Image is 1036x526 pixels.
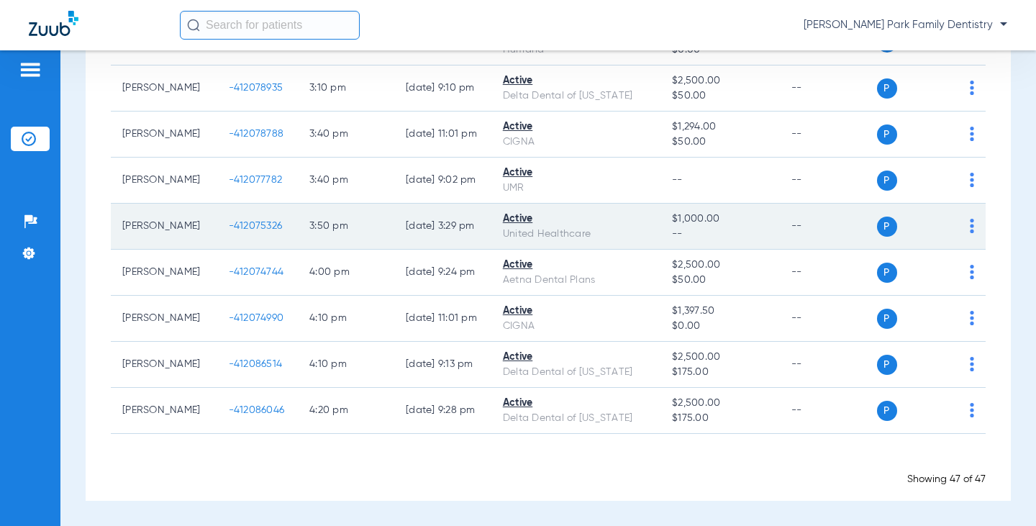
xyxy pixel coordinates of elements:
span: -412086514 [229,359,283,369]
div: Delta Dental of [US_STATE] [503,365,649,380]
img: group-dot-blue.svg [970,173,974,187]
span: Showing 47 of 47 [907,474,986,484]
td: [DATE] 9:13 PM [394,342,491,388]
span: -- [672,227,768,242]
td: -- [780,112,877,158]
div: Active [503,165,649,181]
img: group-dot-blue.svg [970,357,974,371]
img: group-dot-blue.svg [970,127,974,141]
div: Active [503,119,649,135]
td: -- [780,204,877,250]
span: $1,000.00 [672,212,768,227]
div: Active [503,304,649,319]
td: [PERSON_NAME] [111,204,217,250]
span: -412074744 [229,267,284,277]
div: Delta Dental of [US_STATE] [503,411,649,426]
span: $2,500.00 [672,396,768,411]
img: Search Icon [187,19,200,32]
div: Aetna Dental Plans [503,273,649,288]
span: P [877,171,897,191]
td: -- [780,388,877,434]
span: [PERSON_NAME] Park Family Dentistry [804,18,1007,32]
div: CIGNA [503,135,649,150]
td: [PERSON_NAME] [111,342,217,388]
span: $2,500.00 [672,73,768,89]
span: $1,294.00 [672,119,768,135]
td: -- [780,158,877,204]
img: group-dot-blue.svg [970,403,974,417]
span: P [877,309,897,329]
td: 4:20 PM [298,388,394,434]
span: P [877,78,897,99]
td: [PERSON_NAME] [111,65,217,112]
td: [DATE] 3:29 PM [394,204,491,250]
span: P [877,355,897,375]
span: $50.00 [672,273,768,288]
div: Active [503,350,649,365]
span: -412086046 [229,405,285,415]
td: 4:10 PM [298,342,394,388]
td: [DATE] 11:01 PM [394,112,491,158]
span: P [877,263,897,283]
td: -- [780,296,877,342]
span: $50.00 [672,135,768,150]
td: -- [780,65,877,112]
div: Active [503,212,649,227]
div: UMR [503,181,649,196]
img: Zuub Logo [29,11,78,36]
span: -412075326 [229,221,283,231]
td: [DATE] 11:01 PM [394,296,491,342]
img: group-dot-blue.svg [970,81,974,95]
span: P [877,217,897,237]
td: 3:40 PM [298,158,394,204]
td: 3:10 PM [298,65,394,112]
div: Active [503,396,649,411]
span: $175.00 [672,365,768,380]
div: Delta Dental of [US_STATE] [503,89,649,104]
td: -- [780,342,877,388]
span: $1,397.50 [672,304,768,319]
td: [PERSON_NAME] [111,388,217,434]
td: [DATE] 9:28 PM [394,388,491,434]
td: -- [780,250,877,296]
td: [DATE] 9:24 PM [394,250,491,296]
td: 4:10 PM [298,296,394,342]
span: $175.00 [672,411,768,426]
span: -412078788 [229,129,284,139]
span: P [877,401,897,421]
td: 4:00 PM [298,250,394,296]
td: [DATE] 9:10 PM [394,65,491,112]
td: [DATE] 9:02 PM [394,158,491,204]
td: 3:40 PM [298,112,394,158]
div: United Healthcare [503,227,649,242]
span: $2,500.00 [672,258,768,273]
span: -412077782 [229,175,283,185]
span: -412078935 [229,83,283,93]
span: -- [672,175,683,185]
div: Active [503,73,649,89]
span: $0.00 [672,319,768,334]
td: [PERSON_NAME] [111,112,217,158]
img: hamburger-icon [19,61,42,78]
img: group-dot-blue.svg [970,311,974,325]
span: P [877,124,897,145]
div: Active [503,258,649,273]
div: CIGNA [503,319,649,334]
input: Search for patients [180,11,360,40]
span: $2,500.00 [672,350,768,365]
img: group-dot-blue.svg [970,265,974,279]
td: [PERSON_NAME] [111,250,217,296]
td: [PERSON_NAME] [111,296,217,342]
span: -412074990 [229,313,284,323]
td: 3:50 PM [298,204,394,250]
td: [PERSON_NAME] [111,158,217,204]
span: $50.00 [672,89,768,104]
img: group-dot-blue.svg [970,219,974,233]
